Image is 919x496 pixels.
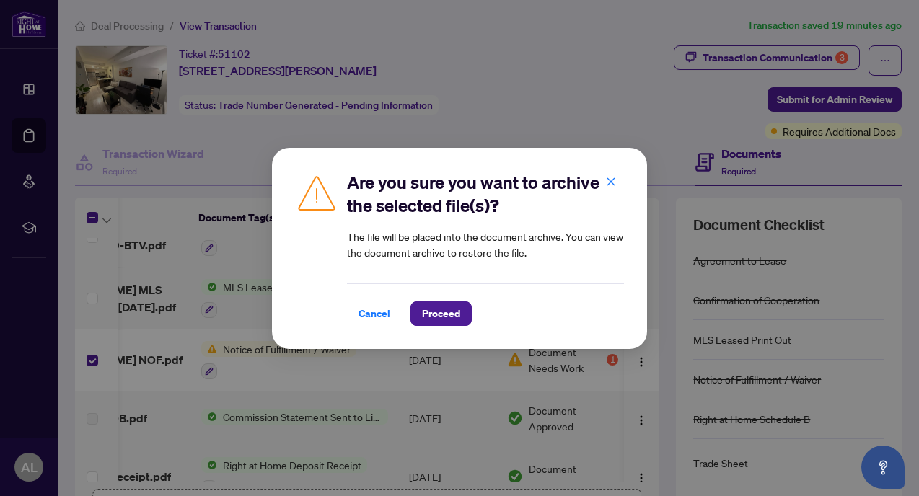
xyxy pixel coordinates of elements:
h2: Are you sure you want to archive the selected file(s)? [347,171,624,217]
button: Open asap [861,446,905,489]
img: Caution Icon [295,171,338,214]
button: Cancel [347,301,402,326]
span: Cancel [359,302,390,325]
span: Proceed [422,302,460,325]
span: close [606,176,616,186]
button: Proceed [410,301,472,326]
article: The file will be placed into the document archive. You can view the document archive to restore t... [347,229,624,260]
